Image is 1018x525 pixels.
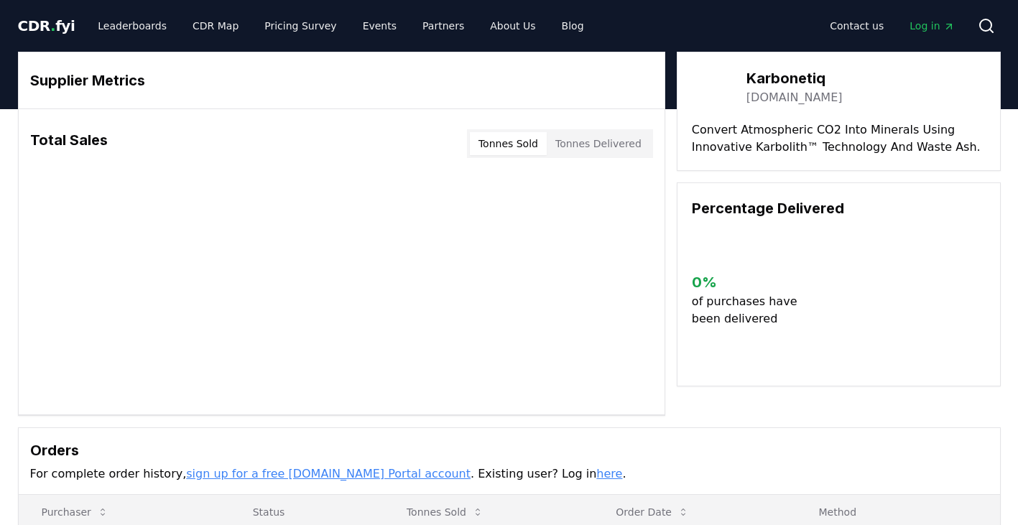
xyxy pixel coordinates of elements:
span: Log in [910,19,954,33]
h3: Percentage Delivered [692,198,986,219]
a: Leaderboards [86,13,178,39]
h3: Orders [30,440,989,461]
a: Contact us [818,13,895,39]
span: CDR fyi [18,17,75,34]
a: Partners [411,13,476,39]
p: Convert Atmospheric CO2 Into Minerals Using Innovative Karbolith™ Technology And Waste Ash. [692,121,986,156]
a: Pricing Survey [253,13,348,39]
button: Tonnes Delivered [547,132,650,155]
p: Method [808,505,989,519]
h3: Supplier Metrics [30,70,653,91]
nav: Main [86,13,595,39]
h3: Karbonetiq [746,68,843,89]
span: . [50,17,55,34]
h3: Total Sales [30,129,108,158]
h3: 0 % [692,271,809,293]
p: Status [241,505,372,519]
button: Tonnes Sold [470,132,547,155]
p: For complete order history, . Existing user? Log in . [30,465,989,483]
a: About Us [478,13,547,39]
a: here [596,467,622,480]
p: of purchases have been delivered [692,293,809,327]
a: [DOMAIN_NAME] [746,89,843,106]
img: Karbonetiq-logo [692,67,732,107]
a: CDR.fyi [18,16,75,36]
a: sign up for a free [DOMAIN_NAME] Portal account [186,467,471,480]
a: CDR Map [181,13,250,39]
a: Log in [898,13,966,39]
a: Blog [550,13,596,39]
nav: Main [818,13,966,39]
a: Events [351,13,408,39]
